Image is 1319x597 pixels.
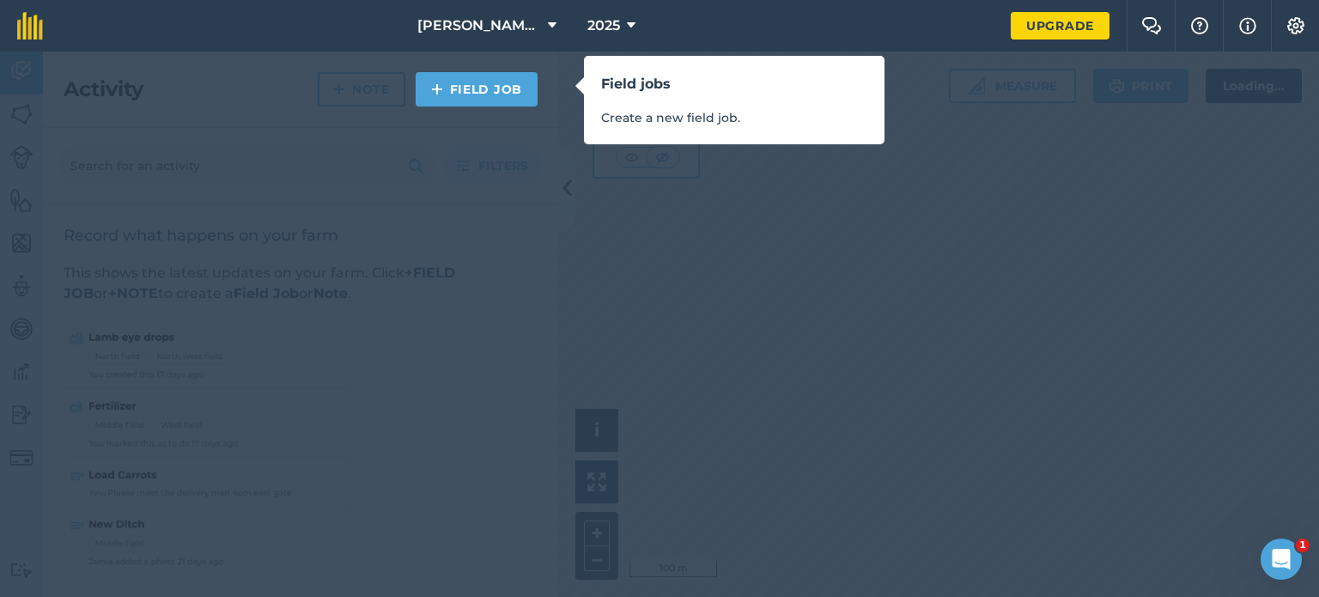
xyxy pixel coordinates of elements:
[587,15,620,36] span: 2025
[601,108,867,127] p: Create a new field job.
[1261,539,1302,580] iframe: Intercom live chat
[1141,17,1162,34] img: Two speech bubbles overlapping with the left bubble in the forefront
[416,72,538,107] a: Field Job
[1189,17,1210,34] img: A question mark icon
[1296,539,1310,552] span: 1
[1239,15,1256,36] img: svg+xml;base64,PHN2ZyB4bWxucz0iaHR0cDovL3d3dy53My5vcmcvMjAwMC9zdmciIHdpZHRoPSIxNyIgaGVpZ2h0PSIxNy...
[601,73,867,95] h3: Field jobs
[431,79,443,100] img: svg+xml;base64,PHN2ZyB4bWxucz0iaHR0cDovL3d3dy53My5vcmcvMjAwMC9zdmciIHdpZHRoPSIxNCIgaGVpZ2h0PSIyNC...
[1011,12,1109,40] a: Upgrade
[17,12,43,40] img: fieldmargin Logo
[417,15,541,36] span: [PERSON_NAME] plaas
[1286,17,1306,34] img: A cog icon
